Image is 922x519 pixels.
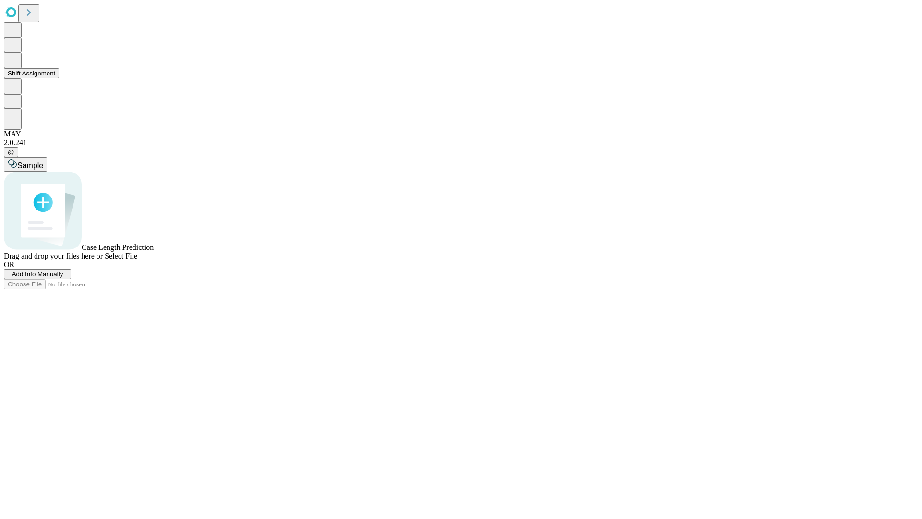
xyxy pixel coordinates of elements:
[12,271,63,278] span: Add Info Manually
[4,147,18,157] button: @
[105,252,137,260] span: Select File
[8,148,14,156] span: @
[82,243,154,251] span: Case Length Prediction
[4,252,103,260] span: Drag and drop your files here or
[4,130,918,138] div: MAY
[4,68,59,78] button: Shift Assignment
[4,157,47,172] button: Sample
[4,138,918,147] div: 2.0.241
[17,161,43,170] span: Sample
[4,269,71,279] button: Add Info Manually
[4,260,14,269] span: OR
